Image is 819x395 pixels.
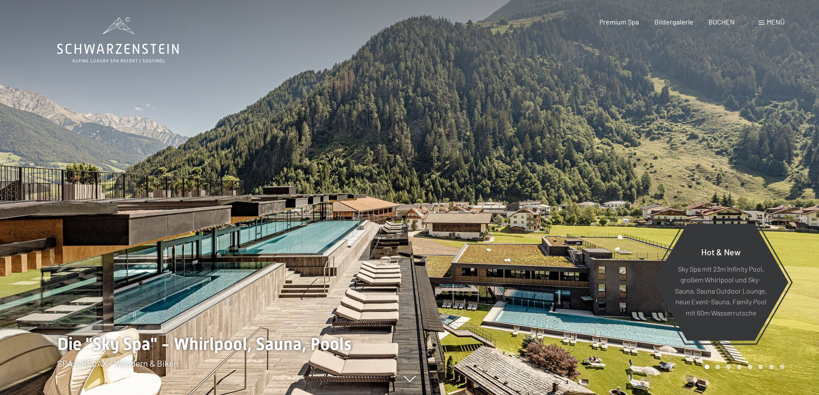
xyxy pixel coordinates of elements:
div: Carousel Page 5 [748,364,752,369]
a: Bildergalerie [654,18,693,26]
a: Premium Spa [599,18,639,26]
div: Carousel Page 2 [715,364,720,369]
div: Carousel Page 1 (Current Slide) [705,364,709,369]
div: Carousel Page 8 [780,364,785,369]
p: Sky Spa mit 23m Infinity Pool, großem Whirlpool und Sky-Sauna, Sauna Outdoor Lounge, neue Event-S... [674,263,767,318]
span: Menü [767,18,785,26]
div: Carousel Page 6 [758,364,763,369]
div: Carousel Page 4 [737,364,742,369]
a: BUCHEN [709,18,735,26]
a: Hot & New Sky Spa mit 23m Infinity Pool, großem Whirlpool und Sky-Sauna, Sauna Outdoor Lounge, ne... [653,223,789,341]
div: Carousel Page 3 [726,364,731,369]
div: Carousel Pagination [702,364,785,369]
div: Carousel Page 7 [769,364,774,369]
span: Hot & New [701,246,741,257]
